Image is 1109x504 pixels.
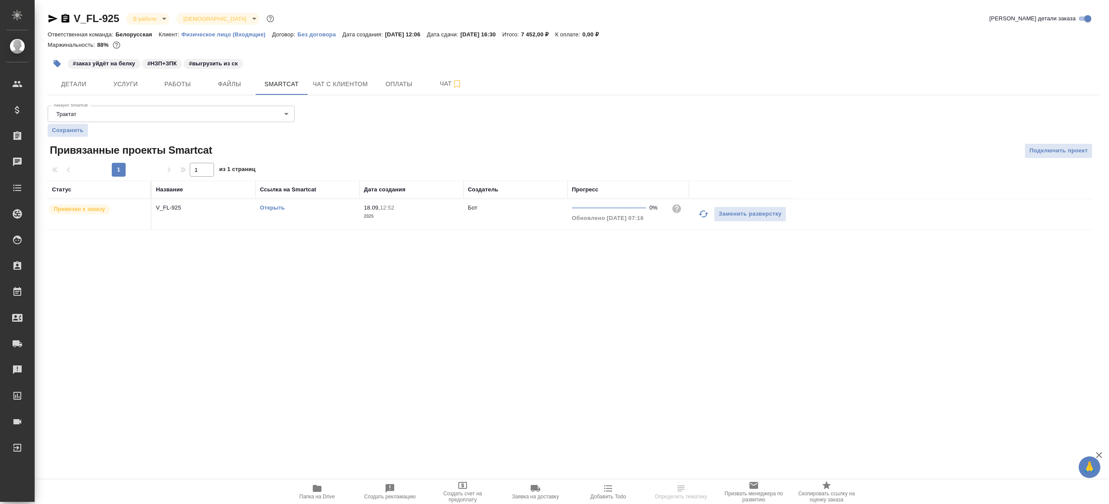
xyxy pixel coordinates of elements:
[260,185,316,194] div: Ссылка на Smartcat
[48,54,67,73] button: Добавить тэг
[645,480,717,504] button: Определить тематику
[1029,146,1088,156] span: Подключить проект
[499,480,572,504] button: Заявка на доставку
[74,13,119,24] a: V_FL-925
[52,126,84,135] span: Сохранить
[460,31,503,38] p: [DATE] 16:30
[60,13,71,24] button: Скопировать ссылку
[181,31,272,38] p: Физическое лицо (Входящие)
[147,59,177,68] p: #НЗП+ЗПК
[219,164,256,177] span: из 1 страниц
[795,491,858,503] span: Скопировать ссылку на оценку заказа
[189,59,238,68] p: #выгрузить из ск
[48,143,212,157] span: Привязанные проекты Smartcat
[572,480,645,504] button: Добавить Todo
[156,204,251,212] p: V_FL-925
[1079,456,1100,478] button: 🙏
[572,215,644,221] span: Обновлено [DATE] 07:16
[790,480,863,504] button: Скопировать ссылку на оценку заказа
[48,13,58,24] button: Скопировать ссылку для ЯМессенджера
[512,494,559,500] span: Заявка на доставку
[54,110,79,118] button: Трактат
[159,31,181,38] p: Клиент:
[209,79,250,90] span: Файлы
[723,491,785,503] span: Призвать менеджера по развитию
[181,30,272,38] a: Физическое лицо (Входящие)
[281,480,353,504] button: Папка на Drive
[265,13,276,24] button: Доп статусы указывают на важность/срочность заказа
[141,59,183,67] span: НЗП+ЗПК
[378,79,420,90] span: Оплаты
[313,79,368,90] span: Чат с клиентом
[116,31,159,38] p: Белорусская
[385,31,427,38] p: [DATE] 12:06
[1025,143,1093,158] button: Подключить проект
[582,31,605,38] p: 0,00 ₽
[97,42,110,48] p: 88%
[364,185,405,194] div: Дата создания
[1082,458,1097,476] span: 🙏
[272,31,298,38] p: Договор:
[555,31,582,38] p: К оплате:
[468,185,498,194] div: Создатель
[342,31,385,38] p: Дата создания:
[364,204,380,211] p: 18.09,
[176,13,259,25] div: В работе
[468,204,477,211] p: Бот
[717,480,790,504] button: Призвать менеджера по развитию
[719,209,781,219] span: Заменить разверстку
[502,31,521,38] p: Итого:
[452,79,462,89] svg: Подписаться
[430,78,472,89] span: Чат
[48,31,116,38] p: Ответственная команда:
[590,494,626,500] span: Добавить Todo
[714,207,786,222] button: Заменить разверстку
[54,205,105,213] p: Привязан к заказу
[649,204,665,212] div: 0%
[48,124,88,137] button: Сохранить
[426,480,499,504] button: Создать счет на предоплату
[298,30,343,38] a: Без договора
[299,494,335,500] span: Папка на Drive
[181,15,249,23] button: [DEMOGRAPHIC_DATA]
[183,59,244,67] span: выгрузить из ск
[260,204,285,211] a: Открыть
[431,491,494,503] span: Создать счет на предоплату
[693,204,714,224] button: Обновить прогресс
[521,31,555,38] p: 7 452,00 ₽
[261,79,302,90] span: Smartcat
[157,79,198,90] span: Работы
[572,185,598,194] div: Прогресс
[298,31,343,38] p: Без договора
[364,212,459,221] p: 2025
[989,14,1076,23] span: [PERSON_NAME] детали заказа
[73,59,135,68] p: #заказ уйдёт на белку
[67,59,141,67] span: заказ уйдёт на белку
[156,185,183,194] div: Название
[48,42,97,48] p: Маржинальность:
[126,13,169,25] div: В работе
[105,79,146,90] span: Услуги
[353,480,426,504] button: Создать рекламацию
[380,204,394,211] p: 12:52
[48,106,295,122] div: Трактат
[130,15,159,23] button: В работе
[111,39,122,51] button: 729.94 RUB;
[53,79,94,90] span: Детали
[655,494,707,500] span: Определить тематику
[52,185,71,194] div: Статус
[427,31,460,38] p: Дата сдачи:
[364,494,416,500] span: Создать рекламацию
